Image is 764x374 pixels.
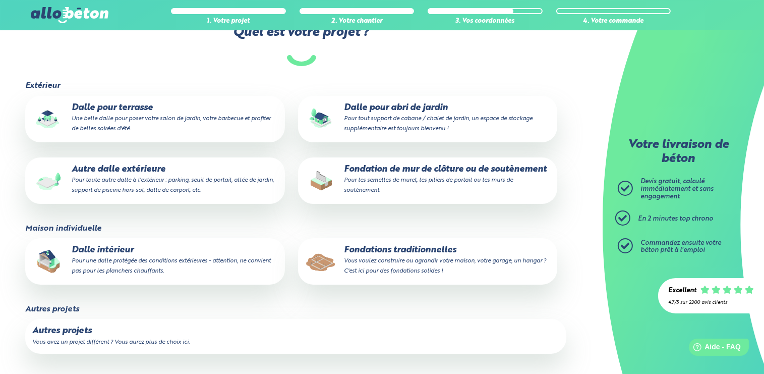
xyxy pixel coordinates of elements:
[25,81,60,90] legend: Extérieur
[32,339,190,345] small: Vous avez un projet différent ? Vous aurez plus de choix ici.
[305,103,551,134] p: Dalle pour abri de jardin
[300,18,415,25] div: 2. Votre chantier
[171,18,286,25] div: 1. Votre projet
[24,25,578,66] label: Quel est votre projet ?
[668,287,696,295] div: Excellent
[620,138,736,166] p: Votre livraison de béton
[72,177,274,193] small: Pour toute autre dalle à l'extérieur : parking, seuil de portail, allée de jardin, support de pis...
[32,165,278,195] p: Autre dalle extérieure
[25,305,79,314] legend: Autres projets
[31,7,108,23] img: allobéton
[344,258,547,274] small: Vous voulez construire ou agrandir votre maison, votre garage, un hangar ? C'est ici pour des fon...
[25,224,101,233] legend: Maison individuelle
[305,245,337,278] img: final_use.values.traditional_fundations
[32,165,65,197] img: final_use.values.outside_slab
[668,300,754,305] div: 4.7/5 sur 2300 avis clients
[72,116,271,132] small: Une belle dalle pour poser votre salon de jardin, votre barbecue et profiter de belles soirées d'...
[305,165,551,195] p: Fondation de mur de clôture ou de soutènement
[638,216,713,222] span: En 2 minutes top chrono
[674,335,753,363] iframe: Help widget launcher
[72,258,271,274] small: Pour une dalle protégée des conditions extérieures - attention, ne convient pas pour les plancher...
[640,178,714,199] span: Devis gratuit, calculé immédiatement et sans engagement
[305,165,337,197] img: final_use.values.closing_wall_fundation
[428,18,543,25] div: 3. Vos coordonnées
[32,103,65,135] img: final_use.values.terrace
[32,103,278,134] p: Dalle pour terrasse
[640,240,721,254] span: Commandez ensuite votre béton prêt à l'emploi
[32,326,559,336] p: Autres projets
[556,18,671,25] div: 4. Votre commande
[305,103,337,135] img: final_use.values.garden_shed
[32,245,278,276] p: Dalle intérieur
[32,245,65,278] img: final_use.values.inside_slab
[344,177,513,193] small: Pour les semelles de muret, les piliers de portail ou les murs de soutènement.
[305,245,551,276] p: Fondations traditionnelles
[344,116,533,132] small: Pour tout support de cabane / chalet de jardin, un espace de stockage supplémentaire est toujours...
